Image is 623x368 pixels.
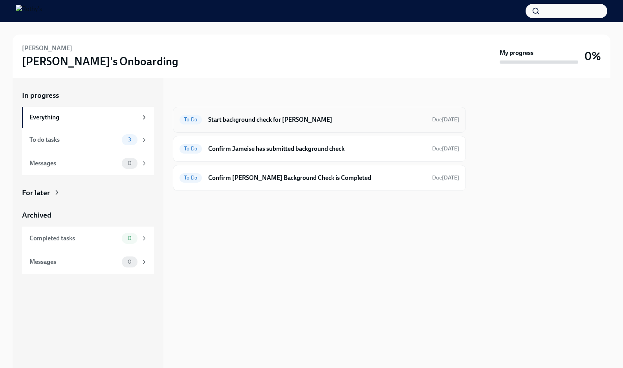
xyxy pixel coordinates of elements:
span: 0 [123,235,136,241]
h6: Confirm Jameise has submitted background check [208,145,426,153]
span: 0 [123,259,136,265]
strong: [DATE] [442,116,459,123]
span: 3 [123,137,136,143]
span: August 3rd, 2025 09:00 [432,145,459,152]
span: To Do [180,117,202,123]
a: To DoConfirm [PERSON_NAME] Background Check is CompletedDue[DATE] [180,172,459,184]
a: Messages0 [22,250,154,274]
span: To Do [180,175,202,181]
a: To DoStart background check for [PERSON_NAME]Due[DATE] [180,114,459,126]
a: Everything [22,107,154,128]
span: Due [432,116,459,123]
a: For later [22,188,154,198]
img: Rothy's [16,5,42,17]
a: Archived [22,210,154,220]
span: 0 [123,160,136,166]
h6: Start background check for [PERSON_NAME] [208,115,426,124]
h3: 0% [585,49,601,63]
div: For later [22,188,50,198]
a: Completed tasks0 [22,227,154,250]
div: Completed tasks [29,234,119,243]
h6: [PERSON_NAME] [22,44,72,53]
a: To DoConfirm Jameise has submitted background checkDue[DATE] [180,143,459,155]
div: Messages [29,258,119,266]
a: Messages0 [22,152,154,175]
a: In progress [22,90,154,101]
h6: Confirm [PERSON_NAME] Background Check is Completed [208,174,426,182]
div: Messages [29,159,119,168]
span: Due [432,174,459,181]
h3: [PERSON_NAME]'s Onboarding [22,54,178,68]
div: In progress [173,90,210,101]
strong: My progress [500,49,533,57]
div: Everything [29,113,137,122]
span: August 2nd, 2025 09:00 [432,116,459,123]
strong: [DATE] [442,174,459,181]
span: To Do [180,146,202,152]
strong: [DATE] [442,145,459,152]
div: To do tasks [29,135,119,144]
a: To do tasks3 [22,128,154,152]
span: August 15th, 2025 09:00 [432,174,459,181]
span: Due [432,145,459,152]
